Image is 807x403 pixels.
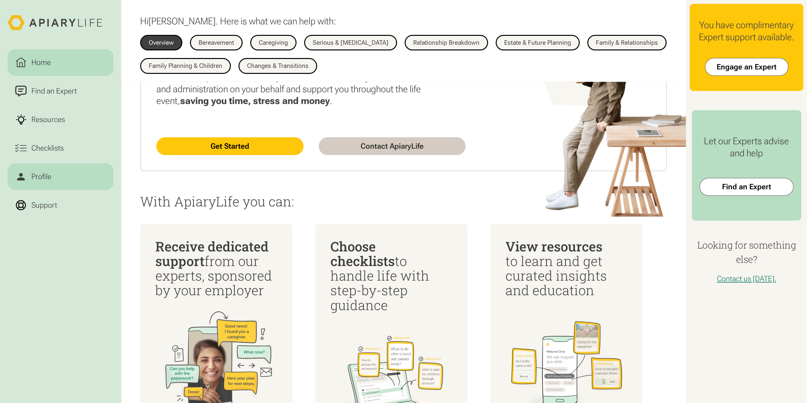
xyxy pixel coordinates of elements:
[190,35,243,51] a: Bereavement
[505,237,602,255] span: View resources
[705,58,788,76] a: Engage an Expert
[156,137,303,155] a: Get Started
[140,35,182,51] a: Overview
[8,135,114,161] a: Checklists
[140,15,336,27] p: Hi . Here is what we can help with:
[700,135,793,159] div: Let our Experts advise and help
[8,163,114,190] a: Profile
[319,137,466,155] a: Contact ApiaryLife
[148,16,216,27] span: [PERSON_NAME]
[149,63,222,69] div: Family Planning & Children
[29,199,59,211] div: Support
[156,71,466,107] p: We step into your shoes to , handle research and administration on your behalf and support you th...
[140,58,231,74] a: Family Planning & Children
[413,40,479,46] div: Relationship Breakdown
[505,239,627,298] div: to learn and get curated insights and education
[140,194,667,209] p: With ApiaryLife you can:
[405,35,488,51] a: Relationship Breakdown
[496,35,580,51] a: Estate & Future Planning
[304,35,397,51] a: Serious & [MEDICAL_DATA]
[8,49,114,76] a: Home
[247,63,309,69] div: Changes & Transitions
[717,274,776,283] a: Contact us [DATE].
[8,192,114,218] a: Support
[8,106,114,133] a: Resources
[29,142,66,154] div: Checklists
[238,58,317,74] a: Changes & Transitions
[29,171,53,182] div: Profile
[155,237,269,270] span: Receive dedicated support
[690,238,803,266] h4: Looking for something else?
[330,237,395,270] span: Choose checklists
[330,239,452,312] div: to handle life with step-by-step guidance
[29,114,67,125] div: Resources
[587,35,667,51] a: Family & Relationships
[700,178,793,196] a: Find an Expert
[8,78,114,104] a: Find an Expert
[259,40,288,46] div: Caregiving
[155,239,277,298] div: from our experts, sponsored by your employer
[250,35,296,51] a: Caregiving
[198,40,234,46] div: Bereavement
[29,85,79,97] div: Find an Expert
[29,57,53,68] div: Home
[504,40,571,46] div: Estate & Future Planning
[313,40,388,46] div: Serious & [MEDICAL_DATA]
[697,19,796,43] div: You have complimentary Expert support available.
[596,40,658,46] div: Family & Relationships
[180,95,330,106] strong: saving you time, stress and money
